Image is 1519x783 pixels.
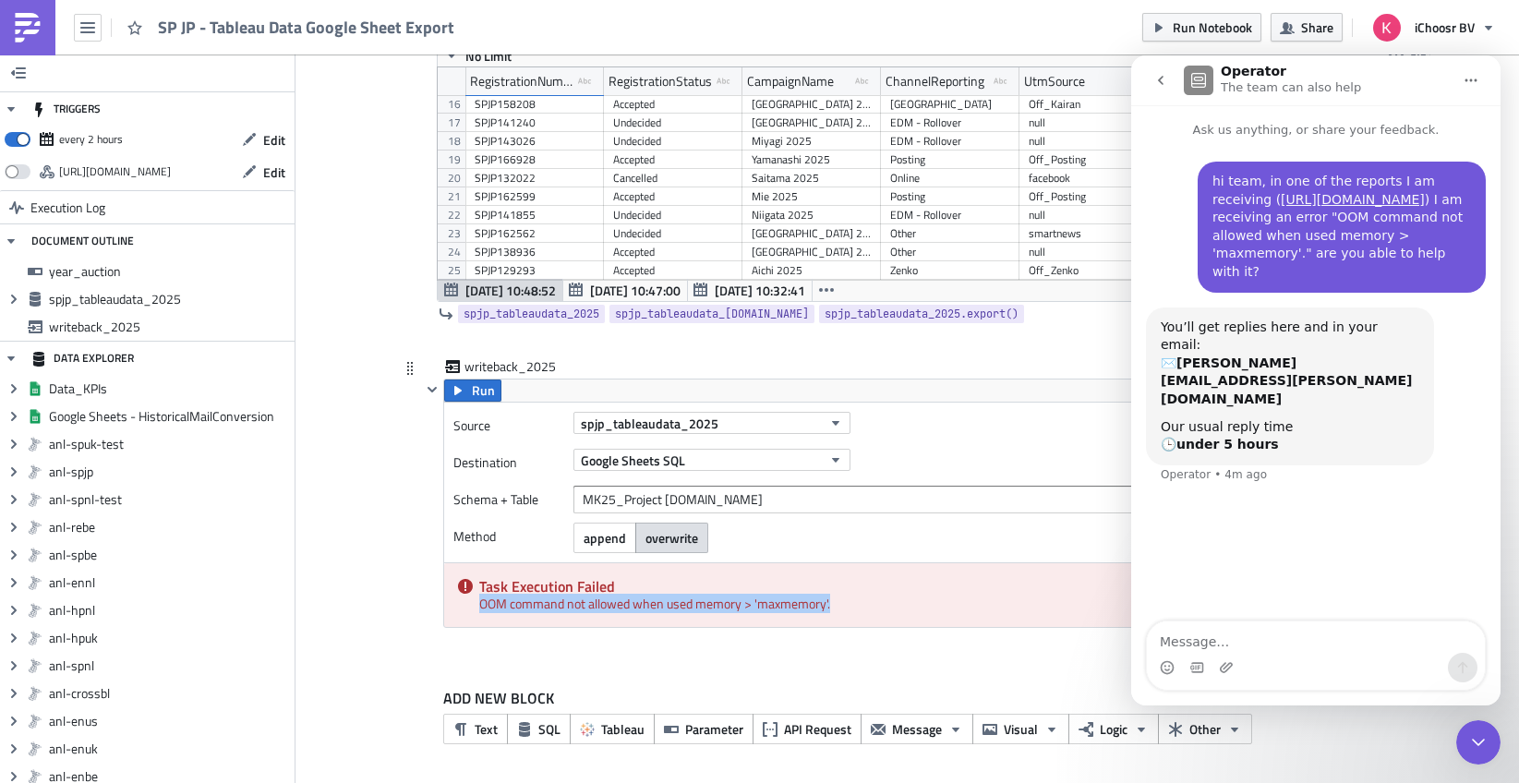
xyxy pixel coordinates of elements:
p: →([DATE] Update)[URL][DOMAIN_NAME]（MKJP_Project Data Base） [7,48,963,65]
div: null [1029,132,1149,151]
div: Off_Zenko [1029,261,1149,280]
div: Miyagi 2025 [752,132,872,151]
span: Text [475,719,498,739]
input: public.my_new_table [573,486,1405,513]
button: Text [443,714,508,744]
div: null [1029,206,1149,224]
span: anl-ennl [49,574,290,591]
span: anl-spuk-test [49,436,290,452]
span: Run [472,379,495,402]
div: null [1029,114,1149,132]
div: [GEOGRAPHIC_DATA] 2025 [752,224,872,243]
span: Edit [263,130,285,150]
div: Accepted [613,261,733,280]
button: Message [861,714,973,744]
div: Undecided [613,132,733,151]
span: Other [1189,719,1221,739]
span: spjp_tableaudata_2025 [464,305,599,323]
body: Rich Text Area. Press ALT-0 for help. [7,7,963,65]
div: SPJP141240 [475,114,595,132]
div: Off_Posting [1029,151,1149,169]
p: This notebook updates the google sheet found here: [URL][DOMAIN_NAME] every two hours with the re... [7,7,963,22]
button: [DATE] 10:48:52 [438,279,563,301]
div: facebook [1029,169,1149,187]
button: Add Block below [918,632,940,655]
span: Share [1301,18,1333,37]
span: anl-enus [49,713,290,729]
div: Off_Kairan [1029,95,1149,114]
img: PushMetrics [13,13,42,42]
div: SPJP138936 [475,243,595,261]
span: anl-hpnl [49,602,290,619]
div: Zenko [890,261,1010,280]
button: Logic [1068,714,1159,744]
label: Method [453,523,564,550]
button: Parameter [654,714,753,744]
span: anl-rebe [49,519,290,536]
div: SPJP143026 [475,132,595,151]
span: API Request [784,719,851,739]
span: Visual [1004,719,1038,739]
span: anl-spnl-test [49,491,290,508]
div: Aichi 2025 [752,261,872,280]
span: Run Notebook [1173,18,1252,37]
div: Accepted [613,151,733,169]
span: iChoosr BV [1415,18,1475,37]
button: No Limit [438,44,518,66]
div: Posting [890,151,1010,169]
span: No Limit [465,46,512,66]
div: SPJP158208 [475,95,595,114]
span: writeback_2025 [49,319,290,335]
div: null [1029,243,1149,261]
button: Other [1158,714,1252,744]
span: anl-spbe [49,547,290,563]
div: TRIGGERS [31,92,101,126]
div: EDM - Rollover [890,132,1010,151]
div: SPJP129293 [475,261,595,280]
div: RegistrationNumber [470,67,578,95]
div: Cancelled [613,169,733,187]
div: EDM - Rollover [890,206,1010,224]
button: API Request [753,714,862,744]
span: Tableau [601,719,645,739]
div: Mie 2025 [752,187,872,206]
span: [DATE] 10:47:00 [590,281,681,300]
button: Share [1271,13,1343,42]
button: overwrite [635,523,708,553]
img: Avatar [1371,12,1403,43]
div: SPJP132022 [475,169,595,187]
div: [GEOGRAPHIC_DATA] 2025 [752,95,872,114]
div: Other [890,243,1010,261]
button: Edit [233,126,295,154]
div: [GEOGRAPHIC_DATA] 2025 [752,243,872,261]
button: Edit [233,158,295,187]
div: Yamanashi 2025 [752,151,872,169]
h5: Task Execution Failed [479,579,1401,594]
button: Run [444,379,501,402]
span: Google Sheets SQL [581,451,685,470]
span: [DATE] 10:48:52 [465,281,556,300]
button: Run Notebook [1142,13,1261,42]
div: SPJP162599 [475,187,595,206]
div: SPJP141855 [475,206,595,224]
div: smartnews [1029,224,1149,243]
span: Message [892,719,942,739]
div: DATA EXPLORER [31,342,134,375]
button: SQL [507,714,571,744]
div: EDM - Rollover [890,114,1010,132]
